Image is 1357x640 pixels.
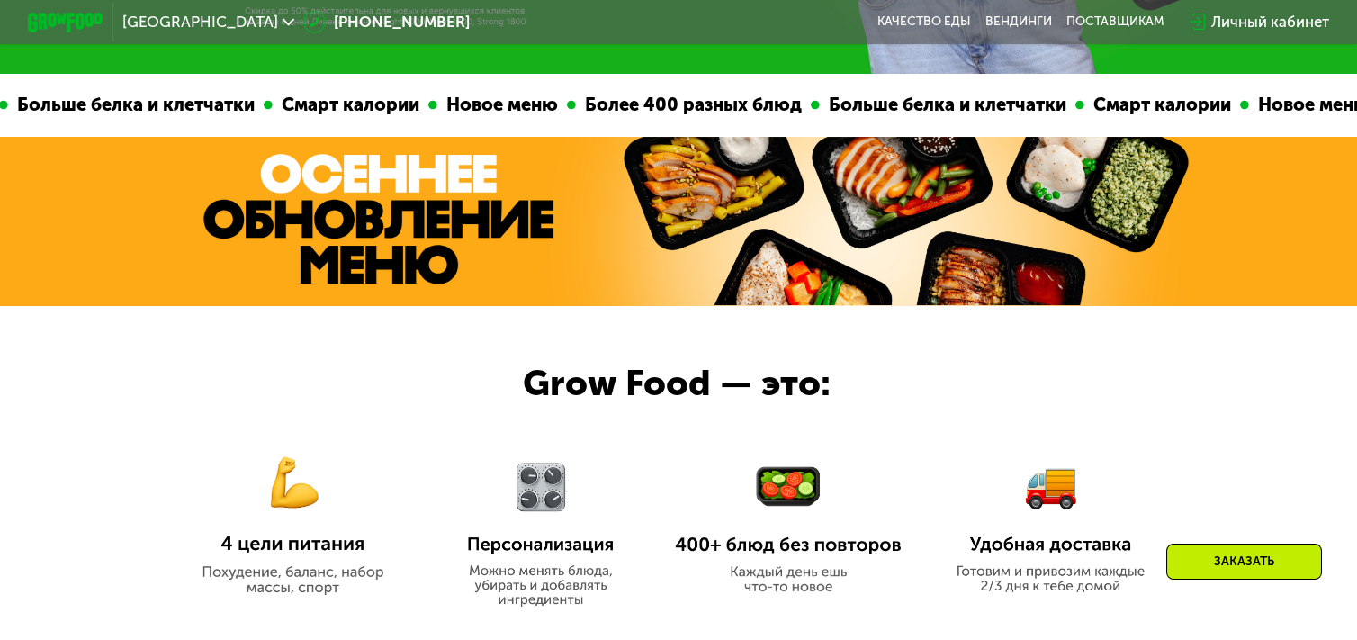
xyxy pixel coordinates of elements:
a: [PHONE_NUMBER] [303,11,470,33]
span: [GEOGRAPHIC_DATA] [122,14,278,30]
div: Новое меню [405,91,535,119]
a: Вендинги [985,14,1052,30]
div: Заказать [1166,544,1322,580]
div: Личный кабинет [1211,11,1329,33]
div: Больше белка и клетчатки [787,91,1043,119]
div: Новое меню [1217,91,1346,119]
div: Смарт калории [1052,91,1208,119]
div: Смарт калории [240,91,396,119]
div: Более 400 разных блюд [544,91,778,119]
div: Grow Food — это: [523,356,883,410]
a: Качество еды [877,14,970,30]
div: поставщикам [1066,14,1164,30]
